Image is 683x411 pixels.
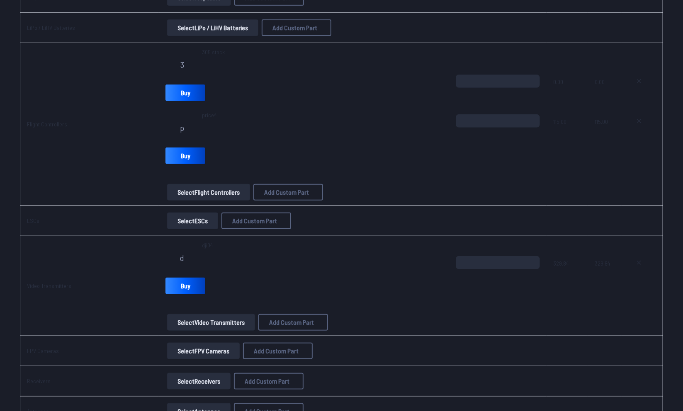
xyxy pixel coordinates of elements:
span: Add Custom Part [272,24,317,31]
a: Buy [165,147,205,164]
a: SelectVideo Transmitters [165,314,257,331]
span: 305 stack [202,48,225,56]
button: SelectLiPo / LiHV Batteries [167,19,258,36]
a: FPV Cameras [27,347,59,354]
span: 3 [180,60,184,69]
button: Add Custom Part [258,314,328,331]
span: p [180,123,184,132]
span: 0.00 [553,75,581,114]
a: SelectLiPo / LiHV Batteries [165,19,260,36]
a: ESCs [27,217,39,224]
a: Flight Controllers [27,121,67,128]
span: Add Custom Part [264,189,309,196]
span: Add Custom Part [245,378,289,384]
span: Add Custom Part [269,319,314,326]
span: 115.00 [553,114,581,154]
a: Receivers [27,377,51,384]
span: 329.84 [595,256,615,296]
span: price^ [202,111,216,119]
a: Buy [165,278,205,294]
button: SelectVideo Transmitters [167,314,255,331]
button: Add Custom Part [221,213,291,229]
button: Add Custom Part [234,373,304,389]
button: SelectFPV Cameras [167,343,240,359]
span: d [180,254,184,262]
a: SelectESCs [165,213,220,229]
a: SelectReceivers [165,373,232,389]
a: LiPo / LiHV Batteries [27,24,75,31]
button: SelectFlight Controllers [167,184,250,201]
span: 115.00 [595,114,615,154]
button: Add Custom Part [243,343,313,359]
button: Add Custom Part [262,19,331,36]
a: SelectFPV Cameras [165,343,241,359]
span: Add Custom Part [254,348,299,354]
button: SelectESCs [167,213,218,229]
a: SelectFlight Controllers [165,184,252,201]
span: dji04 [202,241,213,249]
button: Add Custom Part [253,184,323,201]
a: Video Transmitters [27,282,71,289]
span: 0.00 [595,75,615,114]
a: Buy [165,85,205,101]
span: 329.84 [553,256,581,296]
span: Add Custom Part [232,218,277,224]
button: SelectReceivers [167,373,231,389]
